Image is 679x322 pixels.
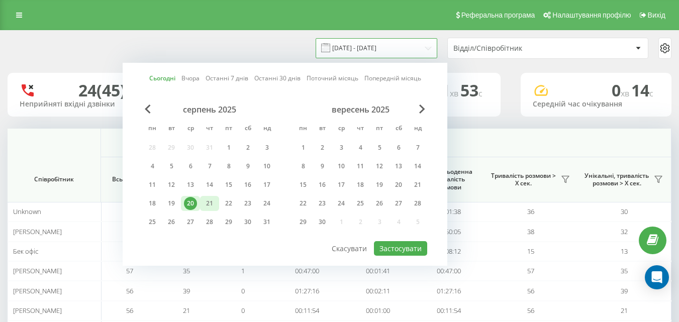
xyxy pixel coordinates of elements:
div: 30 [241,216,254,229]
span: хв [450,88,460,99]
div: 8 [222,160,235,173]
div: 10 [260,160,273,173]
span: 56 [527,286,534,295]
div: 5 [165,160,178,173]
div: пт 12 вер 2025 р. [370,159,389,174]
div: нд 17 серп 2025 р. [257,177,276,192]
a: Останні 7 днів [206,73,248,83]
div: пт 19 вер 2025 р. [370,177,389,192]
span: 35 [183,266,190,275]
div: вт 23 вер 2025 р. [313,196,332,211]
div: пн 18 серп 2025 р. [143,196,162,211]
div: 19 [165,197,178,210]
div: 1 [297,141,310,154]
div: 20 [184,197,197,210]
span: 56 [527,306,534,315]
div: сб 23 серп 2025 р. [238,196,257,211]
td: 01:27:16 [413,281,484,300]
div: 2 [316,141,329,154]
span: 30 [621,207,628,216]
div: пн 1 вер 2025 р. [294,140,313,155]
span: Налаштування профілю [552,11,631,19]
div: 23 [241,197,254,210]
div: 2 [241,141,254,154]
div: 26 [165,216,178,229]
td: 01:27:16 [271,281,342,300]
div: чт 14 серп 2025 р. [200,177,219,192]
div: 12 [373,160,386,173]
div: 8 [297,160,310,173]
div: 5 [373,141,386,154]
span: [PERSON_NAME] [13,227,62,236]
div: пн 25 серп 2025 р. [143,214,162,230]
span: 21 [621,306,628,315]
div: 29 [297,216,310,229]
span: Співробітник [17,175,91,183]
span: Середньоденна тривалість розмови [421,168,476,191]
div: вт 12 серп 2025 р. [162,177,181,192]
span: 39 [621,286,628,295]
div: 10 [335,160,348,173]
div: ср 10 вер 2025 р. [332,159,351,174]
div: нд 24 серп 2025 р. [257,196,276,211]
div: 3 [335,141,348,154]
div: пт 22 серп 2025 р. [219,196,238,211]
span: 56 [126,306,133,315]
div: нд 28 вер 2025 р. [408,196,427,211]
div: чт 4 вер 2025 р. [351,140,370,155]
div: пт 5 вер 2025 р. [370,140,389,155]
div: 4 [354,141,367,154]
div: 26 [373,197,386,210]
div: сб 16 серп 2025 р. [238,177,257,192]
div: нд 10 серп 2025 р. [257,159,276,174]
div: 30 [316,216,329,229]
div: 19 [373,178,386,191]
div: сб 13 вер 2025 р. [389,159,408,174]
td: 00:02:11 [342,281,413,300]
button: Скасувати [326,241,372,256]
div: 29 [222,216,235,229]
div: 17 [335,178,348,191]
span: 21 [183,306,190,315]
div: чт 28 серп 2025 р. [200,214,219,230]
div: ср 13 серп 2025 р. [181,177,200,192]
span: 53 [460,79,482,101]
div: пн 11 серп 2025 р. [143,177,162,192]
div: чт 7 серп 2025 р. [200,159,219,174]
div: 24 (45)% [78,81,140,100]
div: сб 20 вер 2025 р. [389,177,408,192]
span: Реферальна програма [461,11,535,19]
abbr: понеділок [145,122,160,137]
div: 25 [146,216,159,229]
div: Неприйняті вхідні дзвінки [20,100,146,109]
span: 0 [612,79,631,101]
div: вт 26 серп 2025 р. [162,214,181,230]
div: 25 [354,197,367,210]
span: 36 [527,207,534,216]
div: ср 24 вер 2025 р. [332,196,351,211]
div: сб 9 серп 2025 р. [238,159,257,174]
abbr: четвер [353,122,368,137]
div: пн 22 вер 2025 р. [294,196,313,211]
span: c [649,88,653,99]
div: 4 [146,160,159,173]
div: пт 15 серп 2025 р. [219,177,238,192]
div: 18 [354,178,367,191]
div: пт 1 серп 2025 р. [219,140,238,155]
div: ср 6 серп 2025 р. [181,159,200,174]
span: 14 [631,79,653,101]
div: пн 29 вер 2025 р. [294,214,313,230]
div: 15 [222,178,235,191]
div: вт 30 вер 2025 р. [313,214,332,230]
a: Вчора [181,73,200,83]
div: сб 30 серп 2025 р. [238,214,257,230]
td: 00:01:38 [413,202,484,222]
span: 0 [241,306,245,315]
abbr: вівторок [315,122,330,137]
span: [PERSON_NAME] [13,286,62,295]
div: 1 [222,141,235,154]
a: Сьогодні [149,73,175,83]
div: пт 29 серп 2025 р. [219,214,238,230]
div: вт 19 серп 2025 р. [162,196,181,211]
span: 57 [126,266,133,275]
